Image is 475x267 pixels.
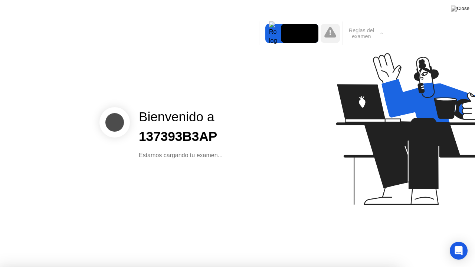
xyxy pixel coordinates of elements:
div: 137393B3AP [139,127,223,146]
div: Estamos cargando tu examen... [139,151,223,160]
div: Open Intercom Messenger [450,242,468,260]
div: Bienvenido a [139,107,223,127]
button: Reglas del examen [343,27,385,40]
img: Close [451,6,469,11]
